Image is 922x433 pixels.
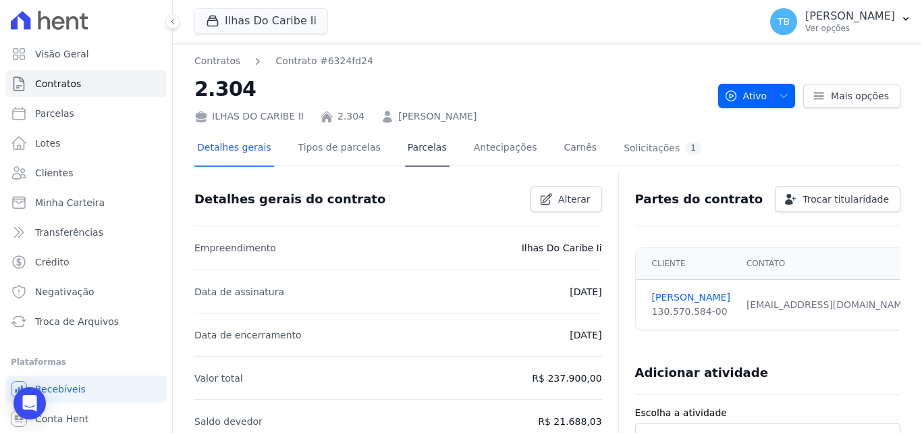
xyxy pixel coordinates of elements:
[35,255,70,269] span: Crédito
[561,131,599,167] a: Carnês
[337,109,364,124] a: 2.304
[35,285,94,299] span: Negativação
[194,8,328,34] button: Ilhas Do Caribe Ii
[570,284,601,300] p: [DATE]
[759,3,922,41] button: TB [PERSON_NAME] Ver opções
[194,284,284,300] p: Data de assinatura
[636,248,738,280] th: Cliente
[194,74,707,104] h2: 2.304
[194,327,302,343] p: Data de encerramento
[398,109,477,124] a: [PERSON_NAME]
[35,196,105,209] span: Minha Carteira
[685,142,701,155] div: 1
[747,298,912,312] div: [EMAIL_ADDRESS][DOMAIN_NAME]
[194,54,707,68] nav: Breadcrumb
[35,47,89,61] span: Visão Geral
[5,159,167,186] a: Clientes
[35,315,119,328] span: Troca de Arquivos
[11,354,161,370] div: Plataformas
[803,193,889,206] span: Trocar titularidade
[5,249,167,276] a: Crédito
[35,412,88,426] span: Conta Hent
[275,54,373,68] a: Contrato #6324fd24
[296,131,383,167] a: Tipos de parcelas
[738,248,920,280] th: Contato
[531,186,602,212] a: Alterar
[5,100,167,127] a: Parcelas
[652,290,730,305] a: [PERSON_NAME]
[5,308,167,335] a: Troca de Arquivos
[5,219,167,246] a: Transferências
[635,191,763,207] h3: Partes do contrato
[621,131,704,167] a: Solicitações1
[35,226,103,239] span: Transferências
[5,70,167,97] a: Contratos
[194,240,276,256] p: Empreendimento
[35,77,81,91] span: Contratos
[570,327,601,343] p: [DATE]
[194,413,263,430] p: Saldo devedor
[538,413,601,430] p: R$ 21.688,03
[194,54,240,68] a: Contratos
[5,130,167,157] a: Lotes
[35,382,86,396] span: Recebíveis
[13,387,46,419] div: Open Intercom Messenger
[805,23,895,34] p: Ver opções
[635,406,900,420] label: Escolha a atividade
[194,131,274,167] a: Detalhes gerais
[724,84,767,108] span: Ativo
[194,109,304,124] div: ILHAS DO CARIBE II
[718,84,796,108] button: Ativo
[532,370,601,386] p: R$ 237.900,00
[194,370,243,386] p: Valor total
[831,89,889,103] span: Mais opções
[405,131,450,167] a: Parcelas
[35,107,74,120] span: Parcelas
[558,193,591,206] span: Alterar
[778,17,790,26] span: TB
[522,240,602,256] p: Ilhas Do Caribe Ii
[5,189,167,216] a: Minha Carteira
[471,131,540,167] a: Antecipações
[5,376,167,403] a: Recebíveis
[194,191,385,207] h3: Detalhes gerais do contrato
[5,278,167,305] a: Negativação
[194,54,373,68] nav: Breadcrumb
[5,405,167,432] a: Conta Hent
[35,136,61,150] span: Lotes
[805,9,895,23] p: [PERSON_NAME]
[775,186,900,212] a: Trocar titularidade
[35,166,73,180] span: Clientes
[652,305,730,319] div: 130.570.584-00
[635,365,768,381] h3: Adicionar atividade
[803,84,900,108] a: Mais opções
[624,142,701,155] div: Solicitações
[5,41,167,68] a: Visão Geral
